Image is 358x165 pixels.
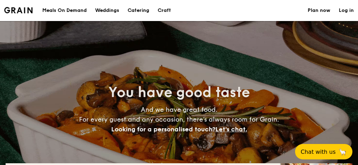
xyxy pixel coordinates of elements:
span: You have good taste [108,84,250,101]
span: And we have great food. For every guest and any occasion, there’s always room for Grain. [79,106,279,133]
img: Grain [4,7,33,13]
span: 🦙 [338,148,347,156]
a: Logotype [4,7,33,13]
span: Let's chat. [215,125,247,133]
span: Chat with us [301,149,336,155]
span: Looking for a personalised touch? [111,125,215,133]
button: Chat with us🦙 [295,144,352,159]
